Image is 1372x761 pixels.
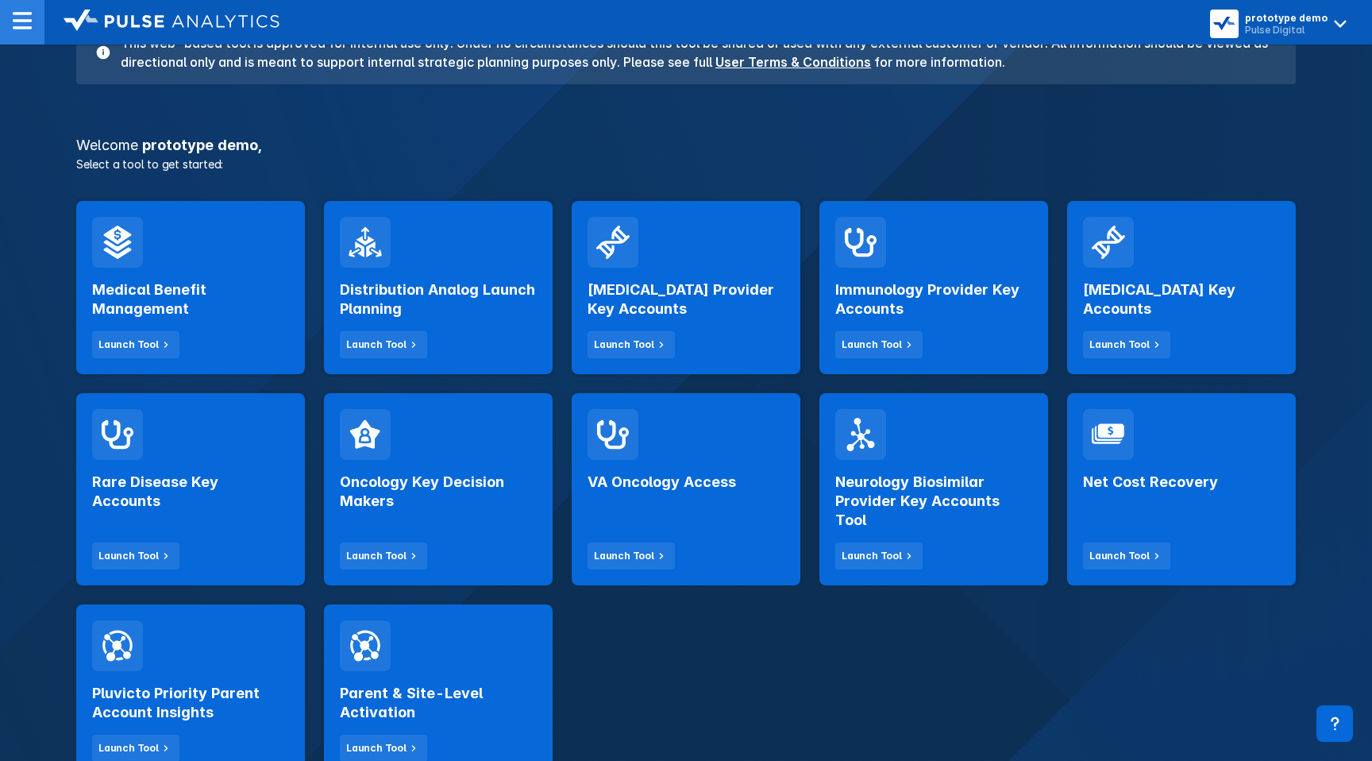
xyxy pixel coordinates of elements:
h2: [MEDICAL_DATA] Provider Key Accounts [588,280,784,319]
a: Medical Benefit ManagementLaunch Tool [76,201,305,374]
a: logo [44,10,279,35]
div: Launch Tool [346,338,407,352]
a: Immunology Provider Key AccountsLaunch Tool [819,201,1048,374]
a: [MEDICAL_DATA] Provider Key AccountsLaunch Tool [572,201,800,374]
h2: [MEDICAL_DATA] Key Accounts [1083,280,1280,319]
a: Net Cost RecoveryLaunch Tool [1067,393,1296,585]
span: Welcome [76,137,138,153]
h2: Parent & Site-Level Activation [340,684,537,722]
button: Launch Tool [340,331,427,358]
div: Launch Tool [98,549,159,563]
img: menu--horizontal.svg [13,11,32,30]
div: Launch Tool [594,549,654,563]
a: VA Oncology AccessLaunch Tool [572,393,800,585]
button: Launch Tool [92,543,179,570]
h3: prototype demo , [67,138,1305,153]
button: Launch Tool [92,331,179,358]
h2: Neurology Biosimilar Provider Key Accounts Tool [835,473,1032,530]
a: Distribution Analog Launch PlanningLaunch Tool [324,201,553,374]
a: Oncology Key Decision MakersLaunch Tool [324,393,553,585]
button: Launch Tool [340,543,427,570]
button: Launch Tool [588,543,675,570]
button: Launch Tool [1083,543,1170,570]
div: Launch Tool [346,741,407,755]
button: Launch Tool [835,331,923,358]
div: Launch Tool [98,741,159,755]
div: Launch Tool [594,338,654,352]
div: Pulse Digital [1245,24,1328,36]
img: menu button [1213,13,1235,35]
div: Contact Support [1316,705,1353,742]
a: [MEDICAL_DATA] Key AccountsLaunch Tool [1067,201,1296,374]
h2: Pluvicto Priority Parent Account Insights [92,684,289,722]
a: User Terms & Conditions [715,54,871,70]
div: Launch Tool [98,338,159,352]
div: Launch Tool [1089,549,1150,563]
h3: This web-based tool is approved for internal use only. Under no circumstances should this tool be... [111,33,1277,71]
button: Launch Tool [1083,331,1170,358]
h2: Net Cost Recovery [1083,473,1218,492]
a: Rare Disease Key AccountsLaunch Tool [76,393,305,585]
h2: Rare Disease Key Accounts [92,473,289,511]
div: Launch Tool [842,549,902,563]
div: Launch Tool [346,549,407,563]
h2: Immunology Provider Key Accounts [835,280,1032,319]
h2: VA Oncology Access [588,473,736,492]
h2: Medical Benefit Management [92,280,289,319]
div: Launch Tool [842,338,902,352]
p: Select a tool to get started: [67,156,1305,172]
div: Launch Tool [1089,338,1150,352]
div: prototype demo [1245,12,1328,24]
h2: Distribution Analog Launch Planning [340,280,537,319]
img: logo [64,10,279,32]
button: Launch Tool [588,331,675,358]
h2: Oncology Key Decision Makers [340,473,537,511]
button: Launch Tool [835,543,923,570]
a: Neurology Biosimilar Provider Key Accounts ToolLaunch Tool [819,393,1048,585]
